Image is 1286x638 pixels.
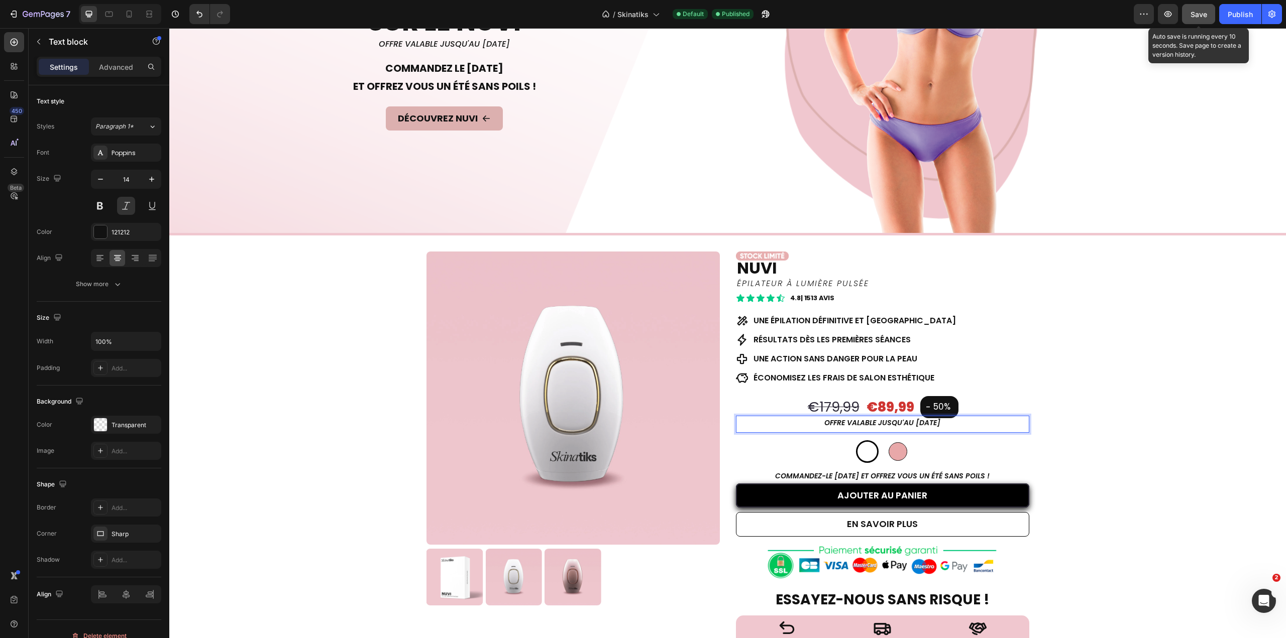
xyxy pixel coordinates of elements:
button: Publish [1219,4,1261,24]
button: 7 [4,4,75,24]
p: DÉCOUVREZ NUVI [229,82,308,98]
a: DÉCOUVREZ NUVI [217,78,334,102]
div: Align [37,251,65,265]
iframe: Design area [169,28,1286,638]
div: EN SAVOIR PLUS [678,488,748,504]
div: Text style [37,97,64,106]
span: Save [1191,10,1207,19]
button: Paragraph 1* [91,117,161,136]
img: Payement_securise_fr_klarna_e889c518-28b2-461a-93ac-57d02431d135.png [596,517,830,553]
p: Commandez-le [DATE] et offrez vous un été sans poils ! [568,442,859,454]
div: Add... [112,556,159,565]
a: EN SAVOIR PLUS [567,484,860,508]
p: Économisez les frais de salon esthétique [584,344,787,356]
button: Save [1182,4,1215,24]
p: Settings [50,62,78,72]
div: Image [37,446,54,455]
p: Une action sans danger pour la peau [584,325,787,337]
div: €179,99 [637,369,691,389]
span: Skinatiks [617,9,649,20]
div: Add... [112,503,159,513]
div: Color [37,420,52,429]
img: NUVI - Skinatiks [316,521,373,577]
img: NUVI - Skinatiks [257,223,551,517]
div: Padding [37,363,60,372]
div: Rich Text Editor. Editing area: main [567,388,860,402]
div: - [755,372,763,386]
div: Shape [37,478,69,491]
div: Width [37,337,53,346]
div: 450 [10,107,24,115]
p: épilateur à lumière pulsée [568,248,859,263]
div: Add... [112,364,159,373]
div: Poppins [112,149,159,158]
span: Paragraph 1* [95,122,134,131]
span: Default [683,10,704,19]
div: Publish [1228,9,1253,20]
div: Sharp [112,530,159,539]
p: Text block [49,36,134,48]
div: Corner [37,529,57,538]
div: Size [37,311,63,325]
strong: et offrez vous un été sans poils ! [184,51,367,65]
div: €89,99 [696,369,746,389]
div: Background [37,395,85,409]
p: Une épilation définitive et [GEOGRAPHIC_DATA] [584,287,787,299]
p: 4.8| 1513 AVIS [621,264,665,276]
div: Font [37,148,49,157]
div: Align [37,588,65,601]
button: Show more [37,275,161,293]
p: Advanced [99,62,133,72]
div: Show more [76,279,123,289]
input: Auto [91,332,161,350]
img: limit_1.png [567,223,619,232]
div: Border [37,503,56,512]
strong: Commandez le [DATE] [216,33,334,47]
div: Styles [37,122,54,131]
h1: NUVI [567,228,860,251]
div: 121212 [112,228,159,237]
p: 7 [66,8,70,20]
div: Size [37,172,63,186]
div: Transparent [112,421,159,430]
img: NUVI - Skinatiks [257,521,313,577]
div: Undo/Redo [189,4,230,24]
button: AJOUTER AU PANIER [567,455,860,479]
iframe: Intercom live chat [1252,589,1276,613]
img: NUVI - Skinatiks [375,521,432,577]
p: Résultats dès les premières séances [584,306,787,318]
span: / [613,9,615,20]
div: Shadow [37,555,60,564]
span: Published [722,10,749,19]
div: Add... [112,447,159,456]
div: Color [37,227,52,236]
p: offre valable jusqu'au [DATE] [568,389,859,401]
div: 50% [763,372,782,385]
div: AJOUTER AU PANIER [668,459,758,475]
p: essayez-nous sans risque ! [568,563,859,581]
div: Beta [8,184,24,192]
span: 2 [1272,574,1280,582]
